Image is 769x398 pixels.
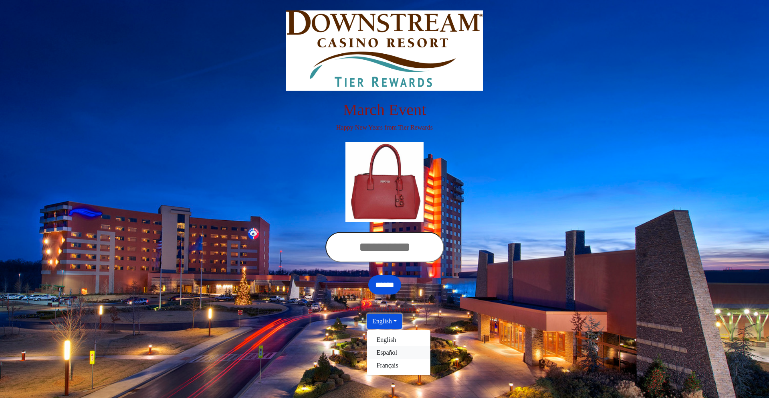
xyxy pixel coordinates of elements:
a: Français [367,359,430,372]
img: Logo [286,10,483,91]
p: Happy New Years from Tier Rewards [162,123,607,132]
img: Center Image [345,142,424,222]
button: English [367,314,402,329]
a: Español [367,346,430,359]
h1: March Event [162,100,607,120]
a: English [367,333,430,346]
span: Powered by TIER Rewards™ [346,305,423,312]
